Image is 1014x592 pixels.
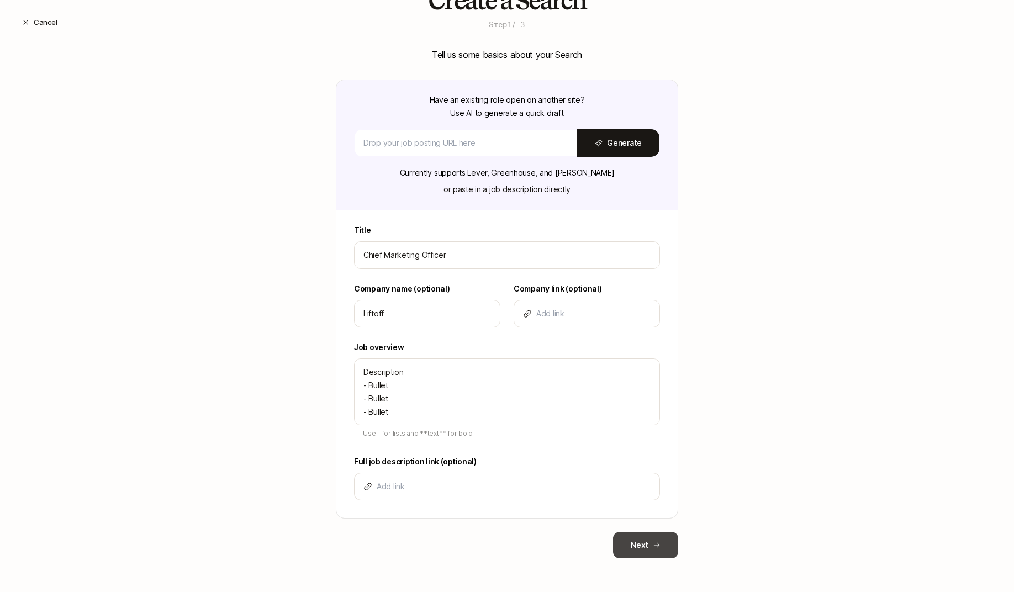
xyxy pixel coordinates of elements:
input: e.g. Head of Marketing, Contract Design Lead [363,249,651,262]
input: Add link [377,480,651,493]
button: Cancel [13,12,66,32]
p: Currently supports Lever, Greenhouse, and [PERSON_NAME] [400,166,615,179]
label: Full job description link (optional) [354,455,660,468]
p: Have an existing role open on another site? Use AI to generate a quick draft [430,93,585,120]
button: or paste in a job description directly [437,182,577,197]
button: Next [613,532,678,558]
input: Add link [536,307,651,320]
span: Use - for lists and **text** for bold [363,429,473,437]
label: Job overview [354,341,660,354]
label: Company link (optional) [514,282,660,295]
p: Tell us some basics about your Search [432,47,582,62]
label: Title [354,224,660,237]
input: Tell us who you're hiring for [363,307,491,320]
label: Company name (optional) [354,282,500,295]
textarea: Description - Bullet - Bullet - Bullet [354,358,660,425]
input: Drop your job posting URL here [363,136,568,150]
